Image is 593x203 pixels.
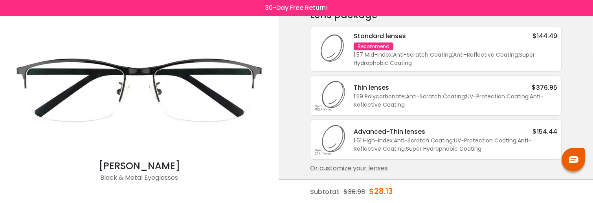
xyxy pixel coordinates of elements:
div: $144.49 [532,31,557,41]
div: Black & Metal Eyeglasses [4,173,275,189]
div: 1.57 Mid-Index Anti-Scratch Coating Anti-Reflective Coating Super Hydrophobic Coating [354,51,557,67]
img: chat [569,156,578,163]
span: ; [392,51,393,59]
div: $154.44 [532,127,557,137]
div: $28.13 [369,180,393,203]
span: ; [518,51,519,59]
span: ; [405,145,406,153]
span: ; [393,137,394,144]
span: ; [529,92,530,100]
div: 1.61 High-Index Anti-Scratch Coating UV-Protection Coating Anti-Reflective Coating Super Hydropho... [354,137,557,153]
span: ; [465,92,466,100]
span: ; [405,92,406,100]
div: Or customize your lenses [310,164,562,173]
div: [PERSON_NAME] [4,159,275,173]
span: ; [453,137,454,144]
div: Advanced-Thin lenses [354,127,425,137]
div: 1.59 Polycarbonate Anti-Scratch Coating UV-Protection Coating Anti-Reflective Coating [354,92,557,109]
span: ; [452,51,453,59]
div: Thin lenses [354,83,389,92]
div: Standard lenses [354,31,406,41]
div: Recommend [354,42,393,50]
img: Black William - Metal Eyeglasses [4,24,275,159]
div: $376.95 [532,83,557,92]
span: ; [516,137,518,144]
